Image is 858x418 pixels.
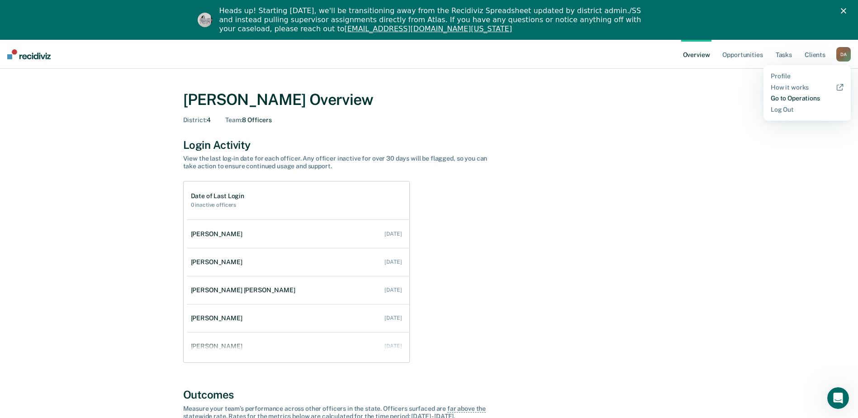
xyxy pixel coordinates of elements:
[771,72,844,80] a: Profile
[187,221,409,247] a: [PERSON_NAME] [DATE]
[771,106,844,114] a: Log Out
[384,315,402,321] div: [DATE]
[183,116,207,123] span: District :
[191,342,246,350] div: [PERSON_NAME]
[721,40,764,69] a: Opportunities
[7,49,51,59] img: Recidiviz
[384,259,402,265] div: [DATE]
[841,8,850,14] div: Close
[803,40,827,69] a: Clients
[219,6,646,33] div: Heads up! Starting [DATE], we'll be transitioning away from the Recidiviz Spreadsheet updated by ...
[187,333,409,359] a: [PERSON_NAME] [DATE]
[771,95,844,102] a: Go to Operations
[681,40,712,69] a: Overview
[191,314,246,322] div: [PERSON_NAME]
[191,258,246,266] div: [PERSON_NAME]
[198,13,212,27] img: Profile image for Kim
[384,231,402,237] div: [DATE]
[187,305,409,331] a: [PERSON_NAME] [DATE]
[836,47,851,62] div: D A
[836,47,851,62] button: DA
[774,40,794,69] a: Tasks
[183,155,500,170] div: View the last log-in date for each officer. Any officer inactive for over 30 days will be flagged...
[384,287,402,293] div: [DATE]
[187,277,409,303] a: [PERSON_NAME] [PERSON_NAME] [DATE]
[384,343,402,349] div: [DATE]
[225,116,242,123] span: Team :
[225,116,272,124] div: 8 Officers
[187,249,409,275] a: [PERSON_NAME] [DATE]
[191,286,299,294] div: [PERSON_NAME] [PERSON_NAME]
[344,24,512,33] a: [EMAIL_ADDRESS][DOMAIN_NAME][US_STATE]
[771,84,844,91] a: How it works
[183,138,675,152] div: Login Activity
[191,192,244,200] h1: Date of Last Login
[827,387,849,409] iframe: Intercom live chat
[191,202,244,208] h2: 0 inactive officers
[183,116,211,124] div: 4
[191,230,246,238] div: [PERSON_NAME]
[183,388,675,401] div: Outcomes
[183,90,675,109] div: [PERSON_NAME] Overview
